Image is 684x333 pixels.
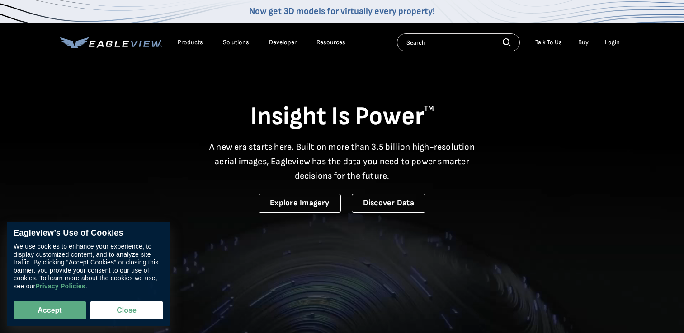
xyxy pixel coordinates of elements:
[269,38,297,46] a: Developer
[223,38,249,46] div: Solutions
[204,140,481,183] p: A new era starts here. Built on more than 3.5 billion high-resolution aerial images, Eagleview ha...
[352,194,425,213] a: Discover Data
[14,228,163,238] div: Eagleview’s Use of Cookies
[535,38,562,46] div: Talk To Us
[316,38,345,46] div: Resources
[60,101,624,133] h1: Insight Is Power
[249,6,435,17] a: Now get 3D models for virtually every property!
[424,104,434,113] sup: TM
[90,301,163,319] button: Close
[605,38,620,46] div: Login
[259,194,341,213] a: Explore Imagery
[397,33,520,51] input: Search
[14,243,163,290] div: We use cookies to enhance your experience, to display customized content, and to analyze site tra...
[178,38,203,46] div: Products
[14,301,86,319] button: Accept
[35,282,85,290] a: Privacy Policies
[578,38,589,46] a: Buy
